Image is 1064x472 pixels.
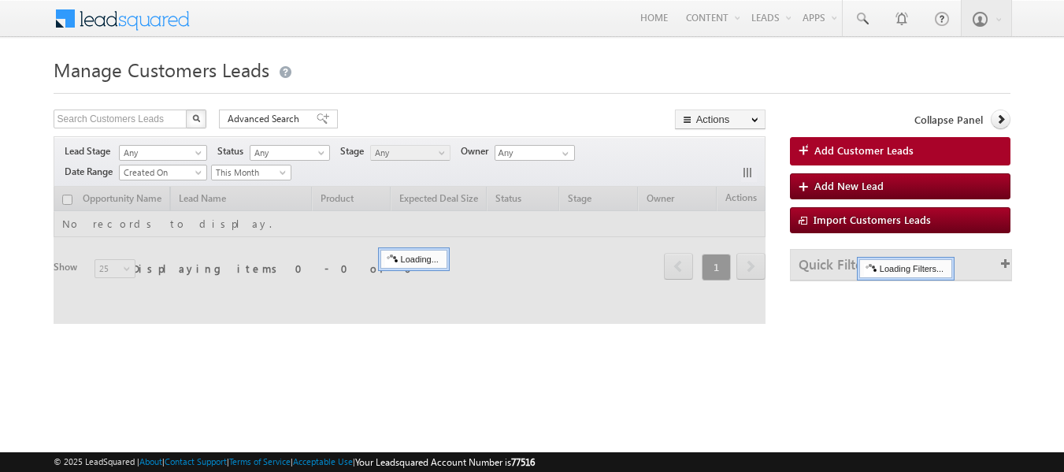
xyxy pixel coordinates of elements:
span: Status [217,144,250,158]
span: © 2025 LeadSquared | | | | | [54,455,535,470]
span: Any [120,146,202,160]
span: Owner [461,144,495,158]
a: Contact Support [165,456,227,466]
a: Any [370,145,450,161]
a: Any [250,145,330,161]
img: Search [192,114,200,122]
span: Import Customers Leads [814,213,931,226]
span: Lead Stage [65,144,117,158]
span: Created On [120,165,202,180]
span: 77516 [511,456,535,468]
span: Add New Lead [814,179,884,192]
a: Add Customer Leads [790,137,1011,165]
a: Acceptable Use [293,456,353,466]
input: Type to Search [495,145,575,161]
span: Any [371,146,446,160]
div: Loading Filters... [859,259,952,278]
span: Collapse Panel [914,113,983,127]
span: Any [250,146,325,160]
a: Created On [119,165,207,180]
span: Date Range [65,165,119,179]
span: Advanced Search [228,112,304,126]
a: About [139,456,162,466]
span: Manage Customers Leads [54,57,269,82]
a: This Month [211,165,291,180]
span: Add Customer Leads [814,143,914,158]
a: Show All Items [554,146,573,162]
a: Any [119,145,207,161]
button: Actions [675,110,766,129]
div: Loading... [380,250,447,269]
a: Terms of Service [229,456,291,466]
span: This Month [212,165,287,180]
span: Your Leadsquared Account Number is [355,456,535,468]
span: Stage [340,144,370,158]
